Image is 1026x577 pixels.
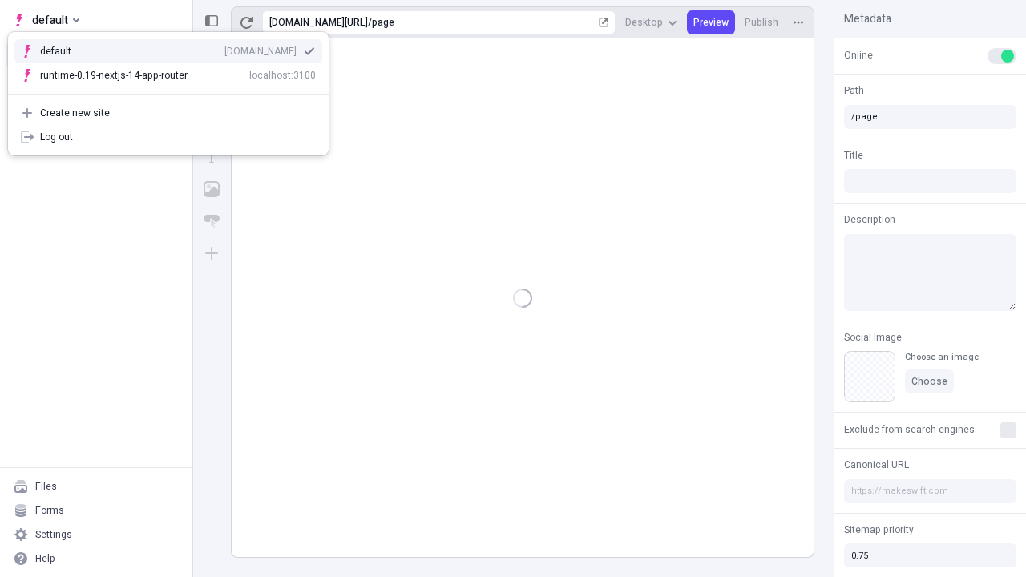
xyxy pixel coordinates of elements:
[368,16,372,29] div: /
[619,10,684,34] button: Desktop
[911,375,947,388] span: Choose
[844,148,863,163] span: Title
[197,175,226,204] button: Image
[269,16,368,29] div: [URL][DOMAIN_NAME]
[40,69,188,82] div: runtime-0.19-nextjs-14-app-router
[8,33,329,94] div: Suggestions
[745,16,778,29] span: Publish
[32,10,68,30] span: default
[35,552,55,565] div: Help
[197,207,226,236] button: Button
[625,16,663,29] span: Desktop
[844,212,895,227] span: Description
[844,479,1016,503] input: https://makeswift.com
[905,369,954,393] button: Choose
[687,10,735,34] button: Preview
[35,504,64,517] div: Forms
[693,16,729,29] span: Preview
[372,16,596,29] div: page
[40,45,96,58] div: default
[35,528,72,541] div: Settings
[224,45,297,58] div: [DOMAIN_NAME]
[844,422,975,437] span: Exclude from search engines
[844,523,914,537] span: Sitemap priority
[844,458,909,472] span: Canonical URL
[738,10,785,34] button: Publish
[249,69,316,82] div: localhost:3100
[844,83,864,98] span: Path
[6,8,86,32] button: Select site
[844,330,902,345] span: Social Image
[844,48,873,63] span: Online
[197,143,226,171] button: Text
[905,351,979,363] div: Choose an image
[35,480,57,493] div: Files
